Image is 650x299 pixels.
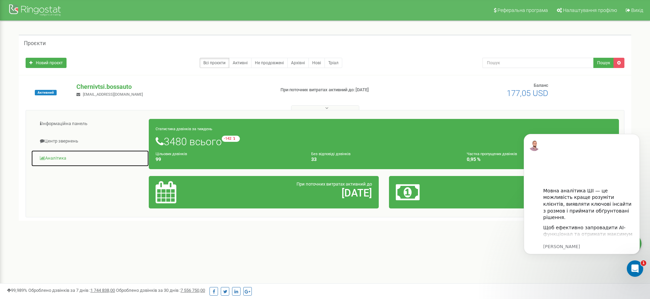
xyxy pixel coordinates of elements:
small: Без відповіді дзвінків [311,152,350,156]
h4: 99 [156,157,301,162]
span: Оброблено дзвінків за 30 днів : [116,288,205,293]
small: Статистика дзвінків за тиждень [156,127,212,131]
a: Тріал [324,58,342,68]
a: Центр звернень [31,133,149,150]
iframe: Intercom live chat [627,260,643,277]
h5: Проєкти [24,40,46,46]
h2: 177,05 $ [471,187,612,199]
u: 1 744 838,00 [90,288,115,293]
span: Баланс [534,83,548,88]
h2: [DATE] [231,187,372,199]
small: Частка пропущених дзвінків [467,152,517,156]
span: Вихід [631,8,643,13]
button: Пошук [593,58,614,68]
a: Новий проєкт [26,58,67,68]
a: Інформаційна панель [31,115,149,132]
h4: 0,95 % [467,157,612,162]
span: [EMAIL_ADDRESS][DOMAIN_NAME] [83,92,143,97]
span: 177,05 USD [507,89,548,98]
small: -142 [222,136,240,142]
a: Всі проєкти [200,58,229,68]
small: Цільових дзвінків [156,152,187,156]
span: Активний [35,90,57,95]
a: Активні [229,58,251,68]
a: Архівні [287,58,309,68]
span: Налаштування профілю [563,8,617,13]
span: Оброблено дзвінків за 7 днів : [28,288,115,293]
a: Аналiтика [31,150,149,167]
span: Реферальна програма [497,8,548,13]
a: Не продовжені [251,58,288,68]
input: Пошук [482,58,594,68]
p: Chernivtsi.bossauto [76,82,269,91]
span: При поточних витратах активний до [297,181,372,187]
span: 99,989% [7,288,27,293]
h4: 33 [311,157,457,162]
p: При поточних витратах активний до: [DATE] [280,87,422,93]
u: 7 556 750,00 [180,288,205,293]
h1: 3480 всього [156,136,612,147]
span: 1 [641,260,646,266]
a: Нові [308,58,325,68]
iframe: Intercom notifications повідомлення [514,124,650,281]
